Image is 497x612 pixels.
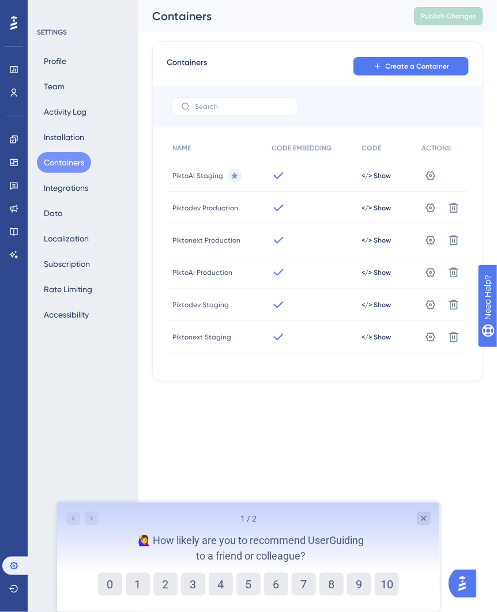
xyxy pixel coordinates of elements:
button: Containers [37,152,91,173]
button: Publish Changes [414,7,483,25]
button: Accessibility [37,304,96,325]
iframe: To enrich screen reader interactions, please activate Accessibility in Grammarly extension settings [57,503,440,612]
span: Piktodev Production [172,203,238,213]
button: </> Show [362,171,391,180]
span: Piktonext Production [172,236,240,245]
button: Profile [37,51,73,71]
div: Containers [152,8,385,24]
button: </> Show [362,300,391,309]
button: Activity Log [37,101,93,122]
button: Integrations [37,177,95,198]
button: Create a Container [353,57,469,75]
span: Piktonext Staging [172,333,231,342]
span: Create a Container [386,62,450,71]
button: </> Show [362,268,391,277]
button: Data [37,203,70,224]
span: Containers [167,56,207,77]
button: Rate Limiting [37,279,99,300]
input: Search [195,103,288,111]
div: SETTINGS [37,28,130,37]
button: Team [37,76,71,97]
span: Need Help? [27,3,72,17]
button: </> Show [362,236,391,245]
span: CODE EMBEDDING [272,143,332,153]
button: Localization [37,228,96,249]
button: Installation [37,127,91,148]
iframe: UserGuiding AI Assistant Launcher [449,566,483,601]
span: Publish Changes [421,12,476,21]
span: ACTIONS [421,143,451,153]
span: PiktoAI Staging [172,171,223,180]
button: </> Show [362,333,391,342]
button: Subscription [37,254,97,274]
span: CODE [362,143,382,153]
button: </> Show [362,203,391,213]
span: NAME [172,143,191,153]
span: Piktodev Staging [172,300,229,309]
span: PiktoAI Production [172,268,232,277]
